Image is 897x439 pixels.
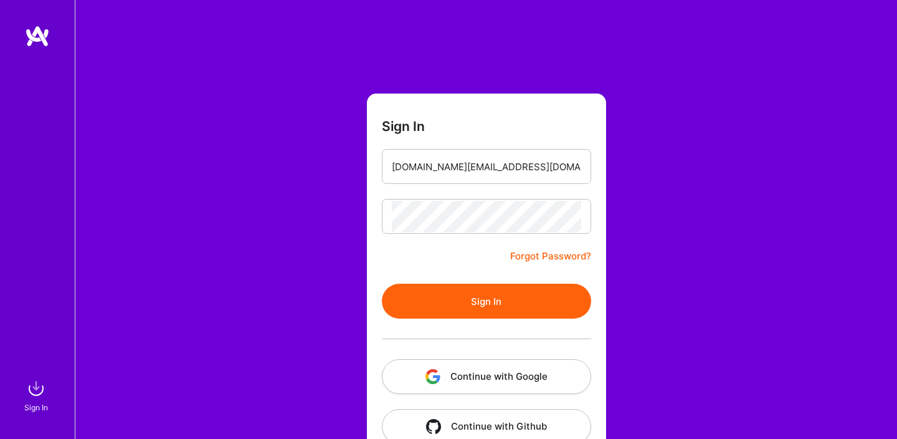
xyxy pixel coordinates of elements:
button: Sign In [382,284,591,319]
img: icon [426,419,441,434]
a: Forgot Password? [510,249,591,264]
h3: Sign In [382,118,425,134]
img: sign in [24,376,49,401]
div: Sign In [24,401,48,414]
a: sign inSign In [26,376,49,414]
input: Email... [392,151,581,183]
img: logo [25,25,50,47]
button: Continue with Google [382,359,591,394]
img: icon [425,369,440,384]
